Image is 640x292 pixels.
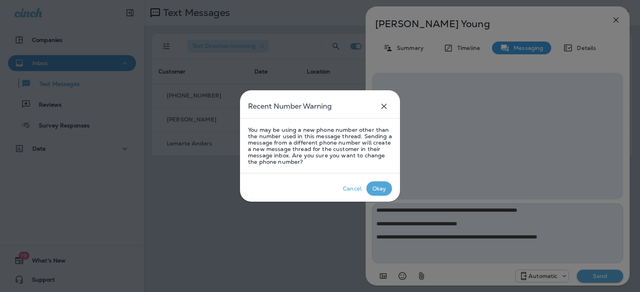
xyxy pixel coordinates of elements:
[338,181,366,196] button: Cancel
[248,127,392,165] p: You may be using a new phone number other than the number used in this message thread. Sending a ...
[366,181,392,196] button: Okay
[376,98,392,114] button: close
[343,185,362,192] div: Cancel
[372,185,386,192] div: Okay
[248,100,332,113] h5: Recent Number Warning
